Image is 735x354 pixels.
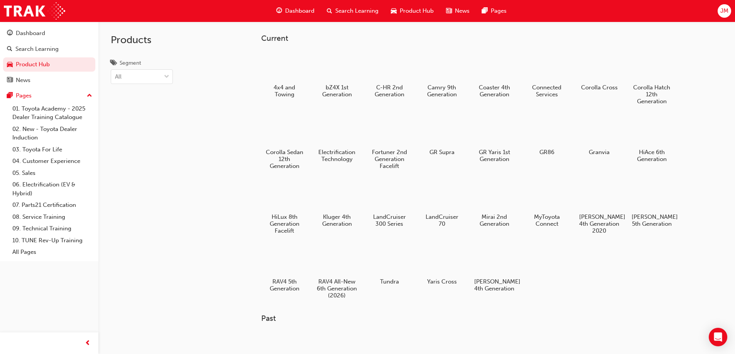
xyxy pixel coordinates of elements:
[314,243,360,302] a: RAV4 All-New 6th Generation (2026)
[576,178,622,237] a: [PERSON_NAME] 4th Generation 2020
[474,84,515,98] h5: Coaster 4th Generation
[7,61,13,68] span: car-icon
[422,278,462,285] h5: Yaris Cross
[576,114,622,158] a: Granvia
[87,91,92,101] span: up-icon
[9,223,95,235] a: 09. Technical Training
[16,91,32,100] div: Pages
[3,89,95,103] button: Pages
[524,49,570,101] a: Connected Services
[270,3,321,19] a: guage-iconDashboard
[471,114,517,165] a: GR Yaris 1st Generation
[16,76,30,85] div: News
[264,84,305,98] h5: 4x4 and Towing
[366,49,412,101] a: C-HR 2nd Generation
[314,178,360,230] a: Kluger 4th Generation
[391,6,397,16] span: car-icon
[314,114,360,165] a: Electrification Technology
[9,199,95,211] a: 07. Parts21 Certification
[7,30,13,37] span: guage-icon
[15,45,59,54] div: Search Learning
[4,2,65,20] img: Trak
[9,155,95,167] a: 04. Customer Experience
[720,7,728,15] span: JM
[261,114,308,172] a: Corolla Sedan 12th Generation
[474,149,515,163] h5: GR Yaris 1st Generation
[115,72,122,81] div: All
[419,49,465,101] a: Camry 9th Generation
[400,7,434,15] span: Product Hub
[474,278,515,292] h5: [PERSON_NAME] 4th Generation
[366,178,412,230] a: LandCruiser 300 Series
[3,25,95,89] button: DashboardSearch LearningProduct HubNews
[422,213,462,227] h5: LandCruiser 70
[366,114,412,172] a: Fortuner 2nd Generation Facelift
[527,213,567,227] h5: MyToyota Connect
[7,77,13,84] span: news-icon
[9,246,95,258] a: All Pages
[120,59,141,67] div: Segment
[9,123,95,144] a: 02. New - Toyota Dealer Induction
[261,49,308,101] a: 4x4 and Towing
[9,179,95,199] a: 06. Electrification (EV & Hybrid)
[369,278,410,285] h5: Tundra
[366,243,412,288] a: Tundra
[111,34,173,46] h2: Products
[276,6,282,16] span: guage-icon
[579,84,620,91] h5: Corolla Cross
[419,178,465,230] a: LandCruiser 70
[474,213,515,227] h5: Mirai 2nd Generation
[471,49,517,101] a: Coaster 4th Generation
[9,235,95,247] a: 10. TUNE Rev-Up Training
[264,278,305,292] h5: RAV4 5th Generation
[264,149,305,169] h5: Corolla Sedan 12th Generation
[16,29,45,38] div: Dashboard
[422,149,462,156] h5: GR Supra
[629,114,675,165] a: HiAce 6th Generation
[385,3,440,19] a: car-iconProduct Hub
[527,149,567,156] h5: GR86
[327,6,332,16] span: search-icon
[335,7,378,15] span: Search Learning
[9,211,95,223] a: 08. Service Training
[629,178,675,230] a: [PERSON_NAME] 5th Generation
[261,314,700,323] h3: Past
[422,84,462,98] h5: Camry 9th Generation
[455,7,470,15] span: News
[632,149,672,163] h5: HiAce 6th Generation
[629,49,675,107] a: Corolla Hatch 12th Generation
[3,57,95,72] a: Product Hub
[264,213,305,234] h5: HiLux 8th Generation Facelift
[524,114,570,158] a: GR86
[317,213,357,227] h5: Kluger 4th Generation
[471,178,517,230] a: Mirai 2nd Generation
[9,167,95,179] a: 05. Sales
[524,178,570,230] a: MyToyota Connect
[7,46,12,53] span: search-icon
[632,84,672,105] h5: Corolla Hatch 12th Generation
[3,42,95,56] a: Search Learning
[419,243,465,288] a: Yaris Cross
[321,3,385,19] a: search-iconSearch Learning
[164,72,169,82] span: down-icon
[317,84,357,98] h5: bZ4X 1st Generation
[261,178,308,237] a: HiLux 8th Generation Facelift
[476,3,513,19] a: pages-iconPages
[261,243,308,295] a: RAV4 5th Generation
[446,6,452,16] span: news-icon
[369,84,410,98] h5: C-HR 2nd Generation
[369,213,410,227] h5: LandCruiser 300 Series
[85,339,91,348] span: prev-icon
[471,243,517,295] a: [PERSON_NAME] 4th Generation
[579,213,620,234] h5: [PERSON_NAME] 4th Generation 2020
[482,6,488,16] span: pages-icon
[9,144,95,156] a: 03. Toyota For Life
[314,49,360,101] a: bZ4X 1st Generation
[111,60,117,67] span: tags-icon
[419,114,465,158] a: GR Supra
[579,149,620,156] h5: Granvia
[9,103,95,123] a: 01. Toyota Academy - 2025 Dealer Training Catalogue
[261,34,700,43] h3: Current
[369,149,410,169] h5: Fortuner 2nd Generation Facelift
